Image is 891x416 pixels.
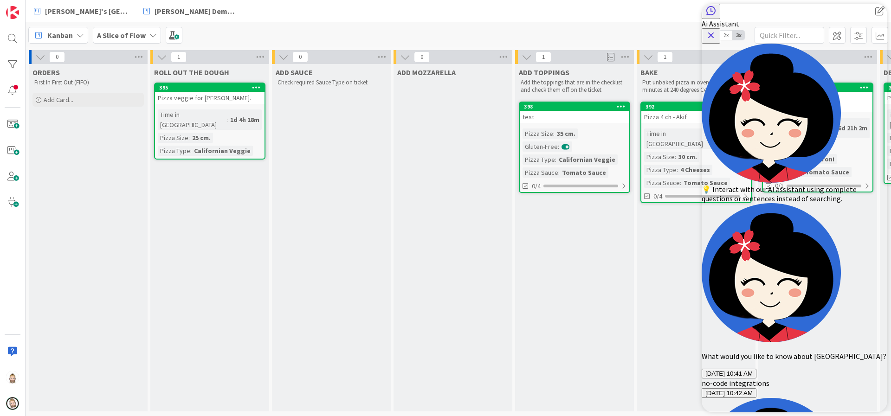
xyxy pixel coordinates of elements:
[681,178,730,188] div: Tomato Sauce
[558,167,560,178] span: :
[4,366,51,373] span: [DATE] 10:41 AM
[558,141,559,152] span: :
[640,68,658,77] span: BAKE
[44,96,73,104] span: Add Card...
[158,146,190,156] div: Pizza Type
[523,154,555,165] div: Pizza Type
[414,51,430,63] span: 0
[675,152,676,162] span: :
[4,386,51,393] span: [DATE] 10:42 AM
[154,68,229,77] span: ROLL OUT THE DOUGH
[644,152,675,162] div: Pizza Size
[45,6,129,17] span: [PERSON_NAME]'s [GEOGRAPHIC_DATA]
[6,6,19,19] img: Visit kanbanzone.com
[536,51,551,63] span: 1
[158,133,188,143] div: Pizza Size
[524,103,629,110] div: 398
[642,79,750,94] p: Put unbaked pizza in oven and bake for 5 minutes at 240 degrees Celsius
[192,146,253,156] div: Californian Veggie
[644,165,677,175] div: Pizza Type
[155,6,239,17] span: [PERSON_NAME] Demo 3-levels
[680,178,681,188] span: :
[155,92,265,104] div: Pizza veggie for [PERSON_NAME].
[520,111,629,123] div: test
[171,51,187,63] span: 1
[560,167,608,178] div: Tomato Sauce
[556,154,618,165] div: Californian Veggie
[190,133,213,143] div: 25 cm.
[523,141,558,152] div: Gluten-Free
[641,111,751,123] div: Pizza 4 ch - Akif
[32,68,60,77] span: ORDERS
[520,102,629,123] div: 398test
[676,152,699,162] div: 30 cm.
[644,178,680,188] div: Pizza Sauce
[6,371,19,384] img: Rv
[228,115,262,125] div: 1d 4h 18m
[292,51,308,63] span: 0
[19,1,42,13] span: Support
[28,3,135,19] a: [PERSON_NAME]'s [GEOGRAPHIC_DATA]
[678,165,712,175] div: 4 Cheeses
[278,79,385,86] p: Check required Sauce Type on ticket
[188,133,190,143] span: :
[677,165,678,175] span: :
[138,3,245,19] a: [PERSON_NAME] Demo 3-levels
[34,79,142,86] p: First In First Out (FIFO)
[47,30,73,41] span: Kanban
[397,68,456,77] span: ADD MOZZARELLA
[190,146,192,156] span: :
[646,103,751,110] div: 392
[653,192,662,201] span: 0/4
[159,84,265,91] div: 395
[6,397,19,410] img: avatar
[641,102,751,111] div: 392
[657,51,673,63] span: 1
[555,154,556,165] span: :
[555,128,578,139] div: 35 cm.
[97,31,146,40] b: A Slice of Flow
[521,79,628,94] p: Add the toppings that are in the checklist and check them off on the ticket
[158,109,226,130] div: Time in [GEOGRAPHIC_DATA]
[523,128,553,139] div: Pizza Size
[155,83,265,104] div: 395Pizza veggie for [PERSON_NAME].
[641,102,751,123] div: 392Pizza 4 ch - Akif
[520,102,629,111] div: 398
[226,115,228,125] span: :
[532,181,541,191] span: 0/4
[519,68,569,77] span: ADD TOPPINGS
[553,128,555,139] span: :
[644,128,713,149] div: Time in [GEOGRAPHIC_DATA]
[523,167,558,178] div: Pizza Sauce
[155,83,265,92] div: 395
[276,68,313,77] span: ADD SAUCE
[49,51,65,63] span: 0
